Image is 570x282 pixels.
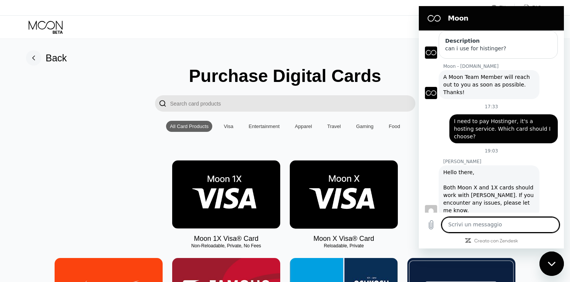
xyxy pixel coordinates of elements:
[189,66,381,86] div: Purchase Digital Cards
[166,121,212,132] div: All Card Products
[245,121,283,132] div: Entertainment
[389,123,400,129] div: Food
[155,95,170,112] div: 
[249,123,279,129] div: Entertainment
[291,121,316,132] div: Apparel
[515,4,541,11] div: FAQ
[290,243,398,248] div: Reloadable, Private
[323,121,345,132] div: Travel
[159,99,166,108] div: 
[539,252,564,276] iframe: Pulsante per aprire la finestra di messaggistica, conversazione in corso
[313,235,374,243] div: Moon X Visa® Card
[26,50,67,66] div: Back
[356,123,374,129] div: Gaming
[419,6,564,248] iframe: Finestra di messaggistica
[499,5,506,10] div: EN
[46,53,67,64] div: Back
[170,123,208,129] div: All Card Products
[327,123,341,129] div: Travel
[295,123,312,129] div: Apparel
[220,121,237,132] div: Visa
[385,121,404,132] div: Food
[532,5,541,10] div: FAQ
[172,243,280,248] div: Non-Reloadable, Private, No Fees
[170,95,415,112] input: Search card products
[194,235,258,243] div: Moon 1X Visa® Card
[491,4,515,11] div: EN
[352,121,378,132] div: Gaming
[224,123,233,129] div: Visa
